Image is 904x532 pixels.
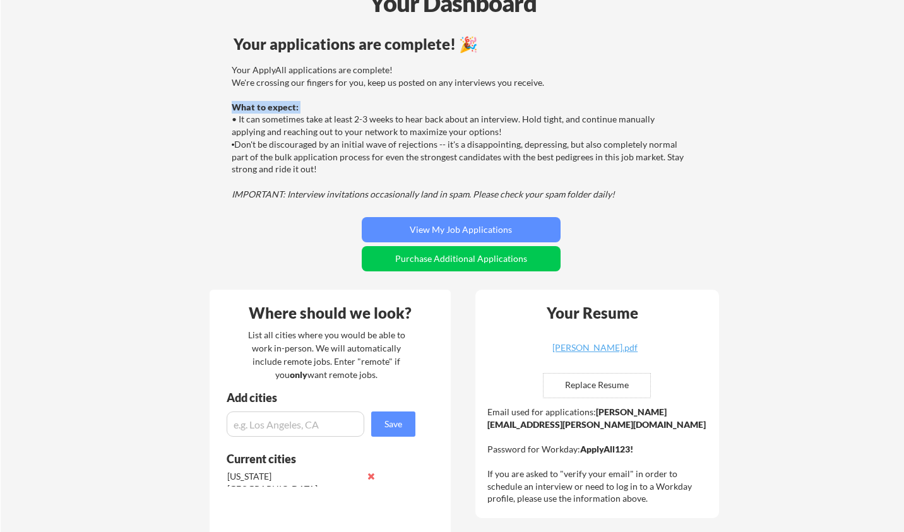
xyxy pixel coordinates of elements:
[232,102,299,112] strong: What to expect:
[371,411,415,437] button: Save
[213,305,448,321] div: Where should we look?
[232,140,235,150] font: •
[232,64,687,200] div: Your ApplyAll applications are complete! We're crossing our fingers for you, keep us posted on an...
[520,343,670,352] div: [PERSON_NAME].pdf
[487,406,710,505] div: Email used for applications: Password for Workday: If you are asked to "verify your email" in ord...
[530,305,655,321] div: Your Resume
[362,217,561,242] button: View My Job Applications
[520,343,670,363] a: [PERSON_NAME].pdf
[290,369,307,380] strong: only
[240,328,413,381] div: List all cities where you would be able to work in-person. We will automatically include remote j...
[487,406,706,430] strong: [PERSON_NAME][EMAIL_ADDRESS][PERSON_NAME][DOMAIN_NAME]
[227,392,419,403] div: Add cities
[227,453,401,464] div: Current cities
[362,246,561,271] button: Purchase Additional Applications
[580,444,633,454] strong: ApplyAll123!
[227,411,364,437] input: e.g. Los Angeles, CA
[227,470,360,495] div: [US_STATE][GEOGRAPHIC_DATA]
[234,37,689,52] div: Your applications are complete! 🎉
[232,189,615,199] em: IMPORTANT: Interview invitations occasionally land in spam. Please check your spam folder daily!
